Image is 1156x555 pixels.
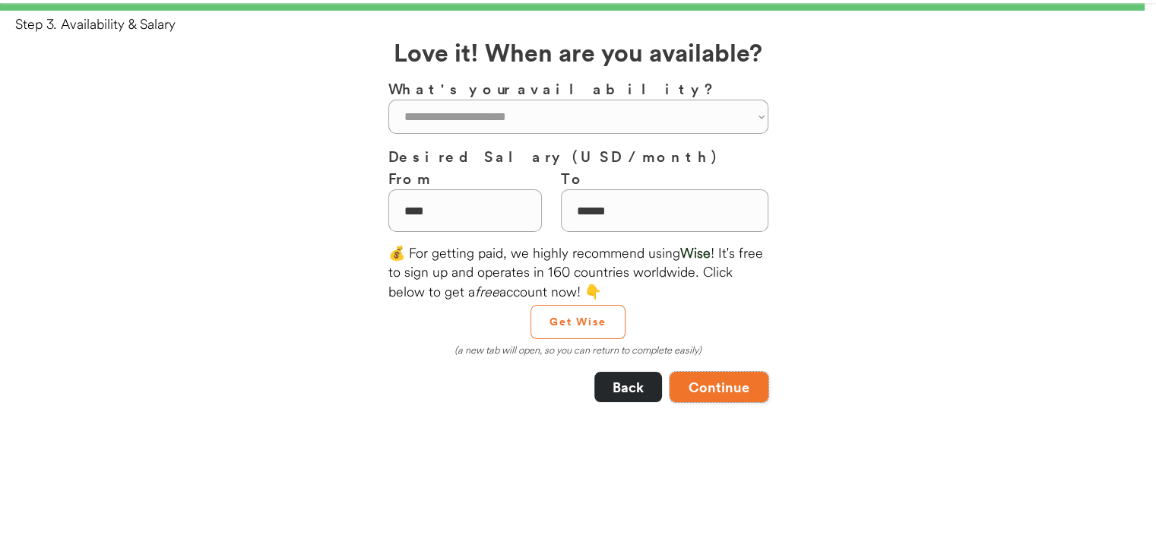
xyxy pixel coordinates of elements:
h2: Love it! When are you available? [394,33,762,70]
button: Back [594,372,662,402]
font: Wise [680,244,711,262]
em: (a new tab will open, so you can return to complete easily) [454,344,702,356]
em: free [475,283,499,300]
h3: From [388,167,542,189]
div: Step 3. Availability & Salary [15,14,1156,33]
button: Get Wise [530,305,626,339]
h3: What's your availability? [388,78,768,100]
div: 💰 For getting paid, we highly recommend using ! It's free to sign up and operates in 160 countrie... [388,243,768,301]
div: 99% [3,3,1153,11]
h3: Desired Salary (USD / month) [388,145,768,167]
h3: To [561,167,768,189]
button: Continue [670,372,768,402]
